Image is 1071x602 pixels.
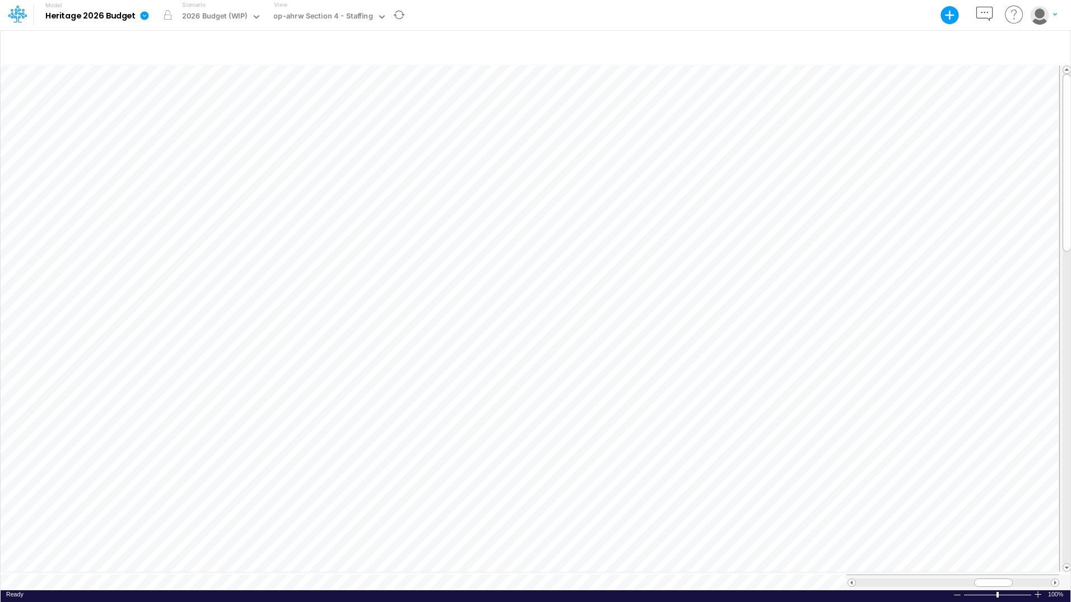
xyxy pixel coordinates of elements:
label: Model [45,2,62,9]
div: Zoom [997,592,999,598]
div: op-ahrw Section 4 - Staffing [273,11,372,24]
label: Scenario [182,1,205,9]
label: View [274,1,287,9]
span: 100% [1048,590,1065,599]
span: Ready [6,591,24,598]
div: 2026 Budget (WIP) [182,11,248,24]
div: Zoom [963,590,1033,599]
div: Zoom In [1033,590,1042,599]
b: Heritage 2026 Budget [45,11,136,21]
div: In Ready mode [6,590,24,599]
div: Zoom level [1048,590,1065,599]
div: Zoom Out [953,591,962,599]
